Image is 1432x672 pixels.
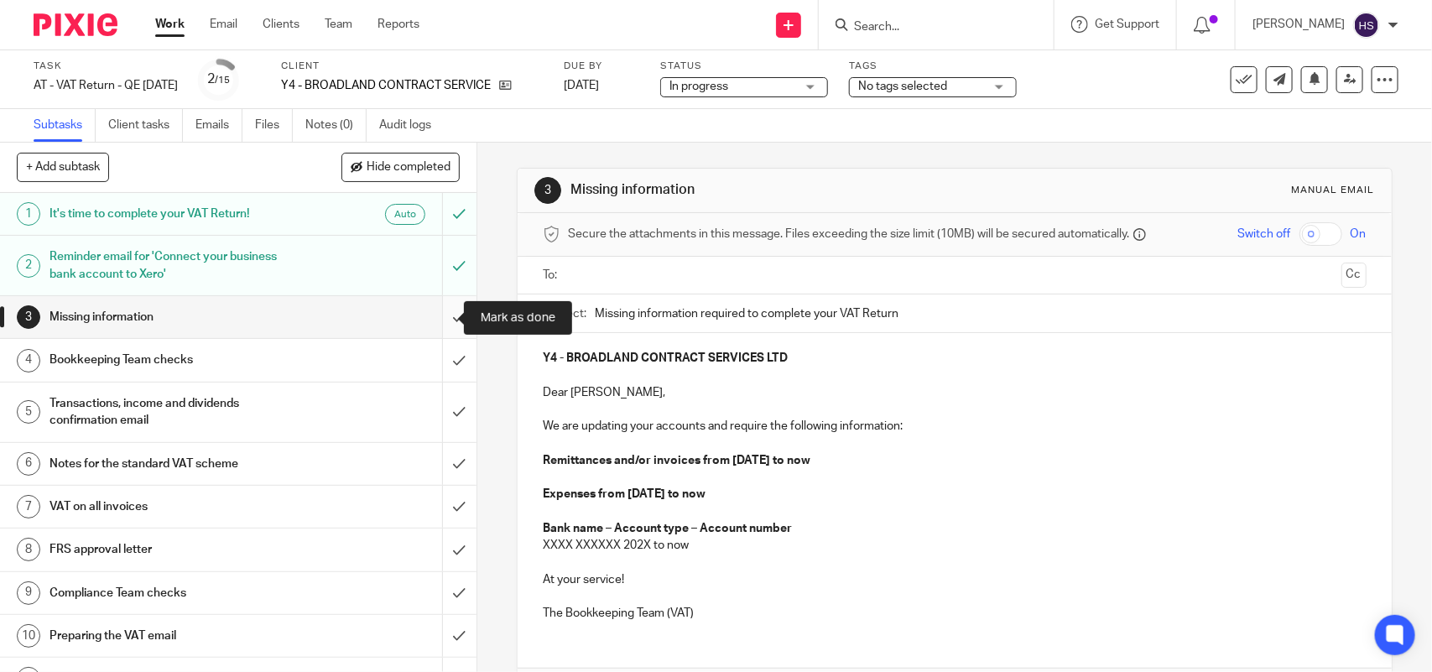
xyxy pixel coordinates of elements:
[281,60,543,73] label: Client
[858,81,947,92] span: No tags selected
[543,418,1366,435] p: We are updating your accounts and require the following information:
[17,624,40,648] div: 10
[1238,226,1291,242] span: Switch off
[543,488,706,500] strong: Expenses from [DATE] to now
[385,204,425,225] div: Auto
[1353,12,1380,39] img: svg%3E
[17,254,40,278] div: 2
[852,20,1003,35] input: Search
[34,77,178,94] div: AT - VAT Return - QE 30-09-2025
[17,400,40,424] div: 5
[543,384,1366,401] p: Dear [PERSON_NAME],
[543,537,1366,554] p: XXXX XXXXXX 202X to now
[1292,184,1375,197] div: Manual email
[543,305,586,322] label: Subject:
[49,494,300,519] h1: VAT on all invoices
[17,581,40,605] div: 9
[49,623,300,649] h1: Preparing the VAT email
[543,523,792,534] strong: Bank name – Account type – Account number
[534,177,561,204] div: 3
[379,109,444,142] a: Audit logs
[660,60,828,73] label: Status
[49,244,300,287] h1: Reminder email for 'Connect your business bank account to Xero'
[568,226,1129,242] span: Secure the attachments in this message. Files exceeding the size limit (10MB) will be secured aut...
[17,202,40,226] div: 1
[17,452,40,476] div: 6
[263,16,299,33] a: Clients
[49,537,300,562] h1: FRS approval letter
[849,60,1017,73] label: Tags
[49,391,300,434] h1: Transactions, income and dividends confirmation email
[34,60,178,73] label: Task
[1252,16,1345,33] p: [PERSON_NAME]
[367,161,450,175] span: Hide completed
[564,80,599,91] span: [DATE]
[543,571,1366,588] p: At your service!
[155,16,185,33] a: Work
[305,109,367,142] a: Notes (0)
[570,181,991,199] h1: Missing information
[543,267,561,284] label: To:
[49,451,300,477] h1: Notes for the standard VAT scheme
[341,153,460,181] button: Hide completed
[49,201,300,227] h1: It's time to complete your VAT Return!
[17,305,40,329] div: 3
[17,495,40,518] div: 7
[108,109,183,142] a: Client tasks
[195,109,242,142] a: Emails
[281,77,491,94] p: Y4 - BROADLAND CONTRACT SERVICES LTD
[208,70,231,89] div: 2
[378,16,419,33] a: Reports
[34,77,178,94] div: AT - VAT Return - QE [DATE]
[49,581,300,606] h1: Compliance Team checks
[17,349,40,372] div: 4
[216,76,231,85] small: /15
[325,16,352,33] a: Team
[564,60,639,73] label: Due by
[1351,226,1367,242] span: On
[543,605,1366,622] p: The Bookkeeping Team (VAT)
[255,109,293,142] a: Files
[1095,18,1159,30] span: Get Support
[34,109,96,142] a: Subtasks
[669,81,728,92] span: In progress
[34,13,117,36] img: Pixie
[49,305,300,330] h1: Missing information
[17,153,109,181] button: + Add subtask
[210,16,237,33] a: Email
[543,455,810,466] strong: Remittances and/or invoices from [DATE] to now
[49,347,300,372] h1: Bookkeeping Team checks
[17,538,40,561] div: 8
[543,352,788,364] strong: Y4 - BROADLAND CONTRACT SERVICES LTD
[1341,263,1367,288] button: Cc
